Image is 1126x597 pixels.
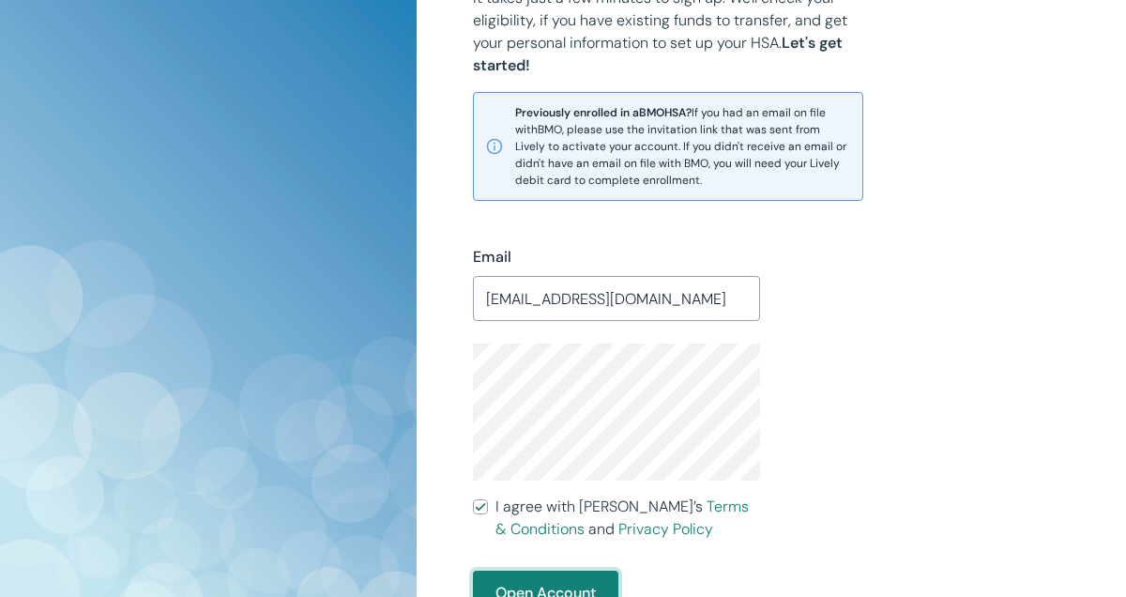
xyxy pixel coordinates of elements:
strong: Previously enrolled in a BMO HSA? [515,105,692,120]
span: If you had an email on file with BMO , please use the invitation link that was sent from Lively t... [515,104,851,189]
a: Privacy Policy [618,519,713,539]
label: Email [473,246,511,268]
span: I agree with [PERSON_NAME]’s and [495,496,760,541]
